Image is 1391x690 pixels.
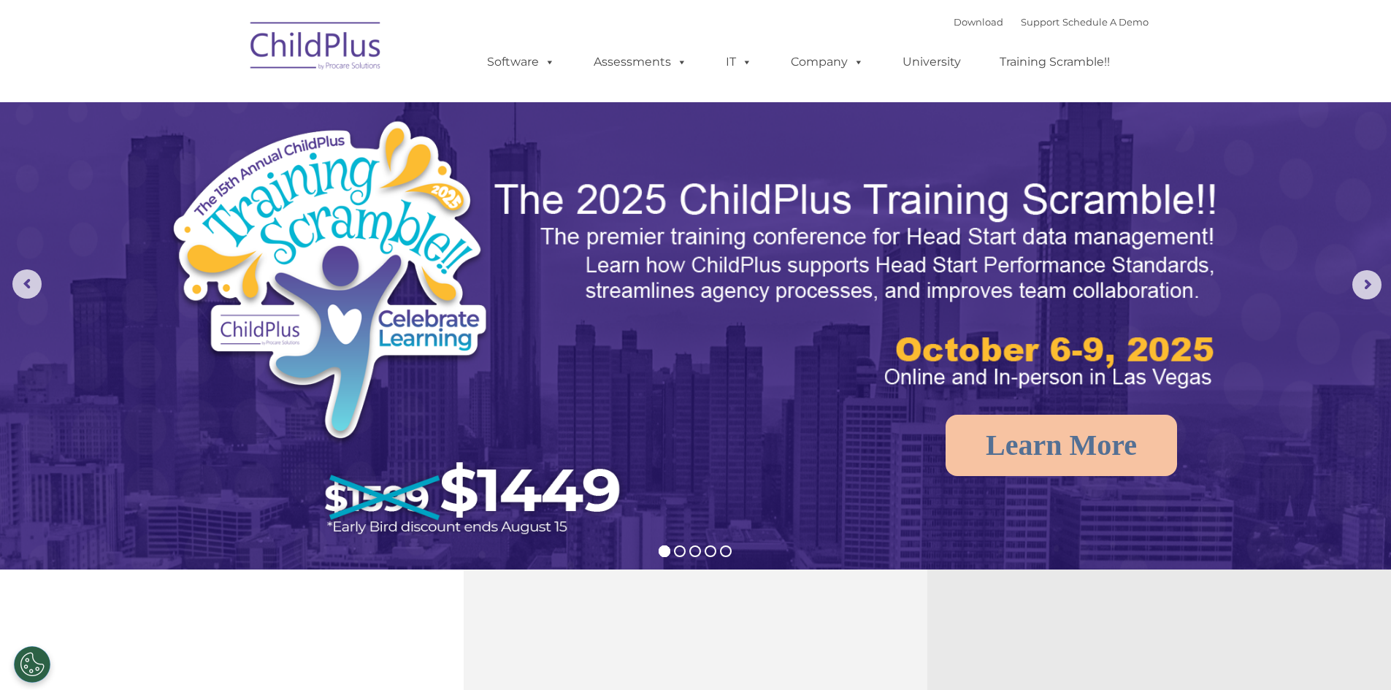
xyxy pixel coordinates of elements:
[472,47,570,77] a: Software
[776,47,878,77] a: Company
[954,16,1149,28] font: |
[985,47,1124,77] a: Training Scramble!!
[954,16,1003,28] a: Download
[1062,16,1149,28] a: Schedule A Demo
[946,415,1177,476] a: Learn More
[888,47,976,77] a: University
[711,47,767,77] a: IT
[203,96,248,107] span: Last name
[1152,532,1391,690] iframe: Chat Widget
[579,47,702,77] a: Assessments
[1021,16,1059,28] a: Support
[14,646,50,683] button: Cookies Settings
[203,156,265,167] span: Phone number
[243,12,389,85] img: ChildPlus by Procare Solutions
